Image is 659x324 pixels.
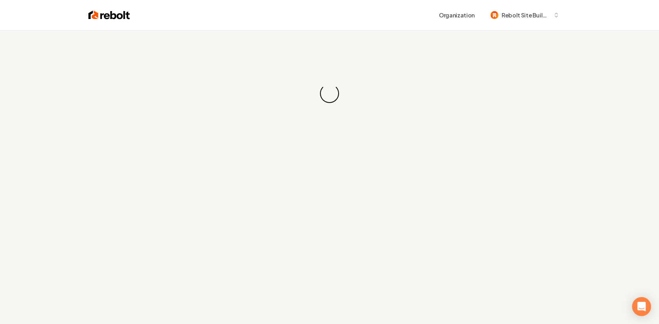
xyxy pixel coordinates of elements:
div: Loading [318,82,342,105]
span: Rebolt Site Builder [502,11,550,19]
div: Open Intercom Messenger [632,297,651,316]
img: Rebolt Logo [88,10,130,21]
img: Rebolt Site Builder [490,11,498,19]
button: Organization [434,8,479,22]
